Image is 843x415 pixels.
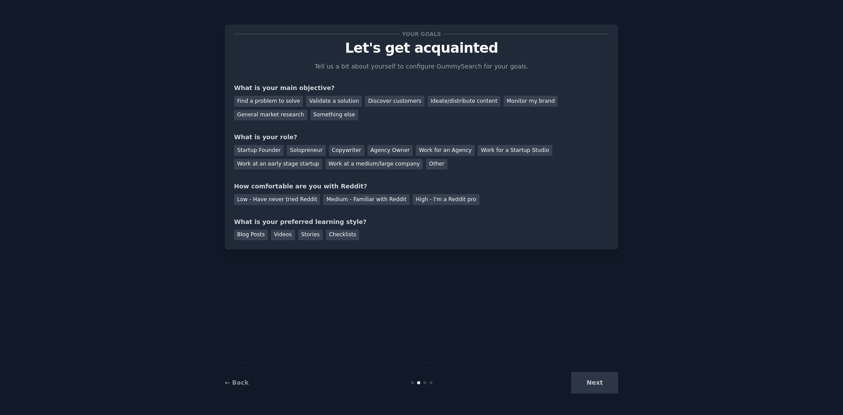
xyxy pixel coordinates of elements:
[416,145,475,156] div: Work for an Agency
[234,133,609,142] div: What is your role?
[323,194,409,205] div: Medium - Familiar with Reddit
[234,145,284,156] div: Startup Founder
[426,159,447,170] div: Other
[234,110,307,121] div: General market research
[234,83,609,93] div: What is your main objective?
[234,40,609,56] p: Let's get acquainted
[287,145,325,156] div: Solopreneur
[400,29,443,39] span: Your goals
[329,145,364,156] div: Copywriter
[413,194,479,205] div: High - I'm a Reddit pro
[504,96,558,107] div: Monitor my brand
[310,110,358,121] div: Something else
[234,230,268,241] div: Blog Posts
[326,230,359,241] div: Checklists
[428,96,501,107] div: Ideate/distribute content
[271,230,295,241] div: Videos
[311,62,532,71] p: Tell us a bit about yourself to configure GummySearch for your goals.
[298,230,323,241] div: Stories
[234,159,322,170] div: Work at an early stage startup
[367,145,413,156] div: Agency Owner
[234,217,609,227] div: What is your preferred learning style?
[234,182,609,191] div: How comfortable are you with Reddit?
[234,194,320,205] div: Low - Have never tried Reddit
[478,145,552,156] div: Work for a Startup Studio
[234,96,303,107] div: Find a problem to solve
[225,379,249,386] a: ← Back
[306,96,362,107] div: Validate a solution
[365,96,424,107] div: Discover customers
[325,159,423,170] div: Work at a medium/large company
